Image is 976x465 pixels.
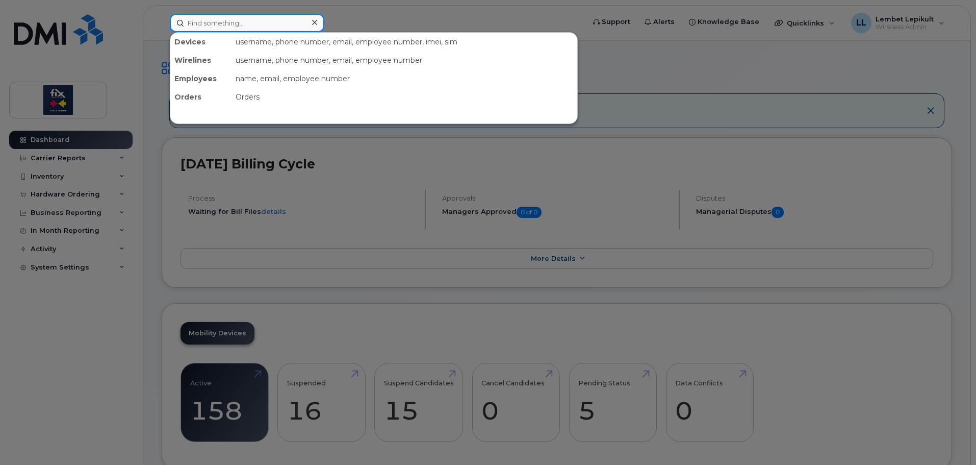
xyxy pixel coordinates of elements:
[170,51,232,69] div: Wirelines
[170,88,232,106] div: Orders
[232,88,577,106] div: Orders
[232,69,577,88] div: name, email, employee number
[170,33,232,51] div: Devices
[170,69,232,88] div: Employees
[232,33,577,51] div: username, phone number, email, employee number, imei, sim
[232,51,577,69] div: username, phone number, email, employee number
